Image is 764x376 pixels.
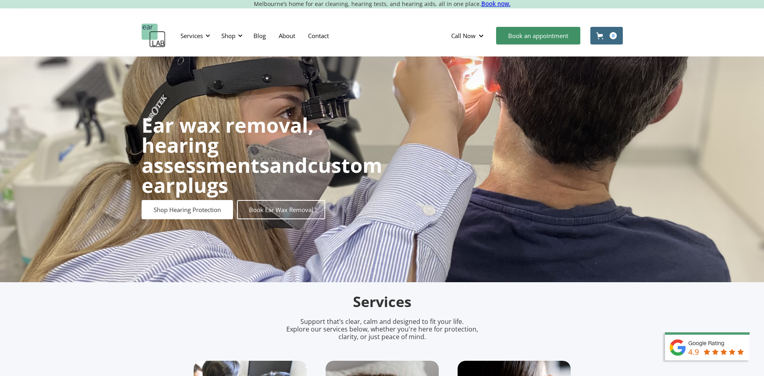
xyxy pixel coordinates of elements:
strong: Ear wax removal, hearing assessments [142,111,314,179]
a: home [142,24,166,48]
a: About [272,24,302,47]
strong: custom earplugs [142,152,382,199]
a: Book an appointment [496,27,580,44]
div: Shop [221,32,235,40]
div: Call Now [445,24,492,48]
a: Blog [247,24,272,47]
div: Shop [217,24,245,48]
a: Contact [302,24,335,47]
div: Call Now [451,32,476,40]
div: Services [176,24,213,48]
p: Support that’s clear, calm and designed to fit your life. Explore our services below, whether you... [276,318,488,341]
a: Open cart [590,27,623,44]
h1: and [142,115,382,195]
h2: Services [194,293,571,311]
div: Services [180,32,203,40]
a: Book Ear Wax Removal [237,200,325,219]
a: Shop Hearing Protection [142,200,233,219]
div: 0 [610,32,617,39]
